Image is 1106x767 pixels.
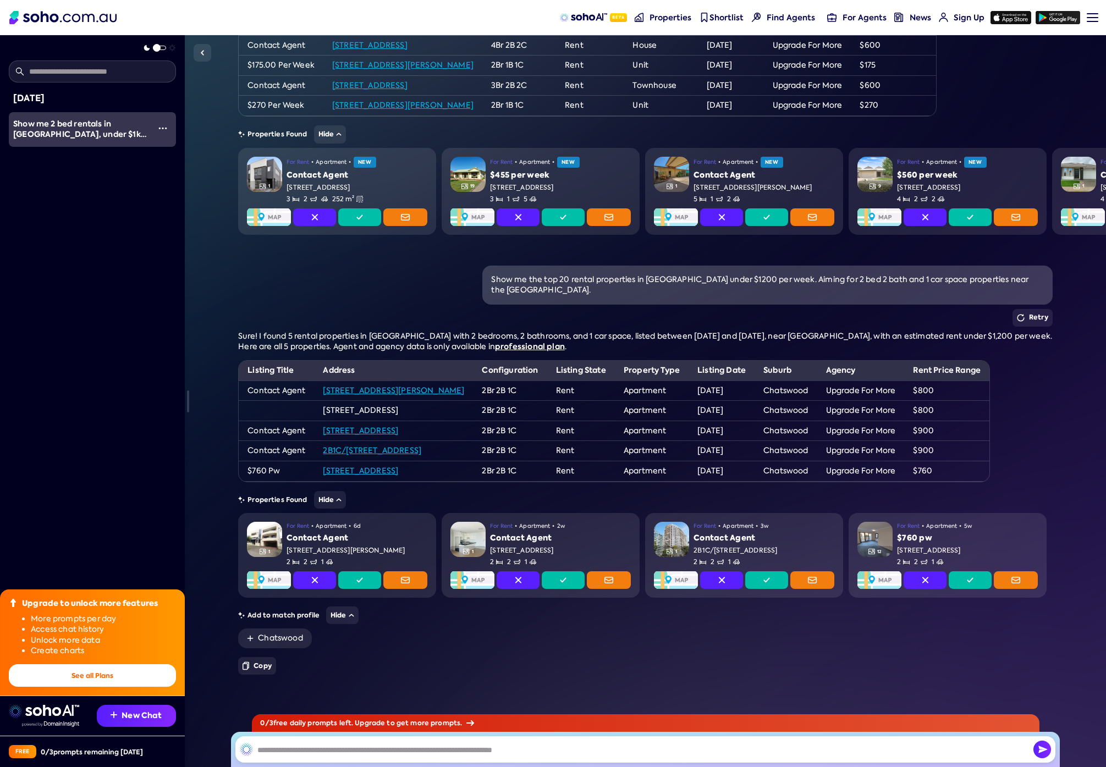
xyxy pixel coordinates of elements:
span: 1 [507,195,519,204]
span: 1 [321,558,333,567]
td: Upgrade For More [817,380,905,401]
span: • [552,158,554,167]
span: 9 [878,183,881,189]
span: 6d [354,522,361,531]
td: $760 [904,461,989,481]
a: PropertyGallery Icon1For Rent•Apartment•2wContact Agent[STREET_ADDRESS]2Bedrooms2Bathrooms1Carspo... [442,513,640,597]
img: Property [857,522,893,557]
li: More prompts per day [31,614,176,625]
span: 1 [525,558,536,567]
div: Properties Found [238,125,1053,144]
td: Chatswood [755,461,817,481]
img: Upgrade icon [9,598,18,607]
img: Bedrooms [903,559,910,565]
td: Rent [547,380,615,401]
li: Access chat history [31,624,176,635]
img: Carspots [321,196,328,202]
td: Upgrade For More [817,421,905,441]
img: Gallery Icon [260,548,266,555]
span: 1 [711,195,722,204]
img: Map [654,208,698,226]
span: Apartment [316,158,346,167]
td: $900 [904,441,989,461]
img: Property [857,157,893,192]
td: Contact Agent [239,441,314,461]
span: 4 [897,195,910,204]
img: Property [654,157,689,192]
span: 252 m² [332,195,355,204]
span: 2 [932,195,944,204]
a: PropertyGallery Icon1For Rent•Apartment•NEWContact Agent[STREET_ADDRESS]3Bedrooms2BathroomsCarspo... [238,148,436,235]
img: Recommendation icon [111,711,117,718]
img: Bathrooms [513,196,519,202]
td: [DATE] [689,461,755,481]
span: . [565,341,566,351]
img: Land size [356,196,363,202]
td: [DATE] [698,35,764,56]
img: Sidebar toggle icon [196,46,209,59]
td: 2Br 2B 1C [473,380,547,401]
span: 5w [964,522,972,531]
span: 2 [897,558,910,567]
div: Contact Agent [490,533,631,544]
span: Apartment [926,522,957,531]
span: • [959,522,961,531]
div: 0 / 3 free daily prompts left. Upgrade to get more prompts. [251,714,1039,732]
img: Map [857,571,901,589]
img: Gallery Icon [870,183,876,190]
span: 2 [694,558,706,567]
a: 2B1C/[STREET_ADDRESS] [323,445,421,455]
th: Configuration [473,361,547,380]
span: 5 [694,195,706,204]
img: Bedrooms [903,196,910,202]
a: PropertyGallery Icon1For Rent•Apartment•3wContact Agent2B1C/[STREET_ADDRESS]2Bedrooms2Bathrooms1C... [645,513,843,597]
span: 2 [727,195,740,204]
span: • [959,158,961,167]
img: Map [654,571,698,589]
td: Contact Agent [239,421,314,441]
td: $175 [851,56,936,76]
a: PropertyGallery Icon1For Rent•Apartment•6dContact Agent[STREET_ADDRESS][PERSON_NAME]2Bedrooms2Bat... [238,513,436,597]
span: 2 [304,195,316,204]
span: 1 [675,183,677,189]
li: Unlock more data [31,635,176,646]
td: Rent [547,421,615,441]
span: NEW [354,157,377,168]
img: Data provided by Domain Insight [22,721,79,727]
img: Bathrooms [514,559,520,565]
a: PropertyGallery Icon9For Rent•Apartment•NEW$560 per week[STREET_ADDRESS]4Bedrooms2Bathrooms2Carsp... [849,148,1047,235]
img: Arrow icon [466,720,474,726]
td: Rent [556,96,624,116]
td: [DATE] [689,441,755,461]
td: $760 Pw [239,461,314,481]
span: NEW [964,157,987,168]
img: Map [450,571,494,589]
a: [STREET_ADDRESS] [332,80,408,90]
td: Rent [547,401,615,421]
td: Upgrade For More [764,96,851,116]
td: Contact Agent [239,75,323,96]
td: Apartment [615,441,689,461]
img: Map [247,208,291,226]
a: PropertyGallery Icon12For Rent•Apartment•5w$760 pw[STREET_ADDRESS]2Bedrooms2Bathrooms1CarspotsMap [849,513,1047,597]
div: [DATE] [13,91,172,106]
td: 2Br 2B 1C [473,421,547,441]
span: 1 [472,549,474,555]
span: Apartment [519,522,550,531]
td: 2Br 2B 1C [473,441,547,461]
td: Unit [624,96,697,116]
th: Listing State [547,361,615,380]
td: Chatswood [755,380,817,401]
button: Copy [238,657,276,675]
span: For Rent [897,522,920,531]
img: Property [1061,157,1096,192]
li: Create charts [31,645,176,656]
span: 2 [304,558,316,567]
span: 2 [490,558,503,567]
td: Chatswood [755,421,817,441]
div: Contact Agent [694,170,834,181]
div: Contact Agent [287,533,427,544]
span: 1 [675,549,677,555]
img: Bedrooms [496,559,503,565]
td: [DATE] [698,56,764,76]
